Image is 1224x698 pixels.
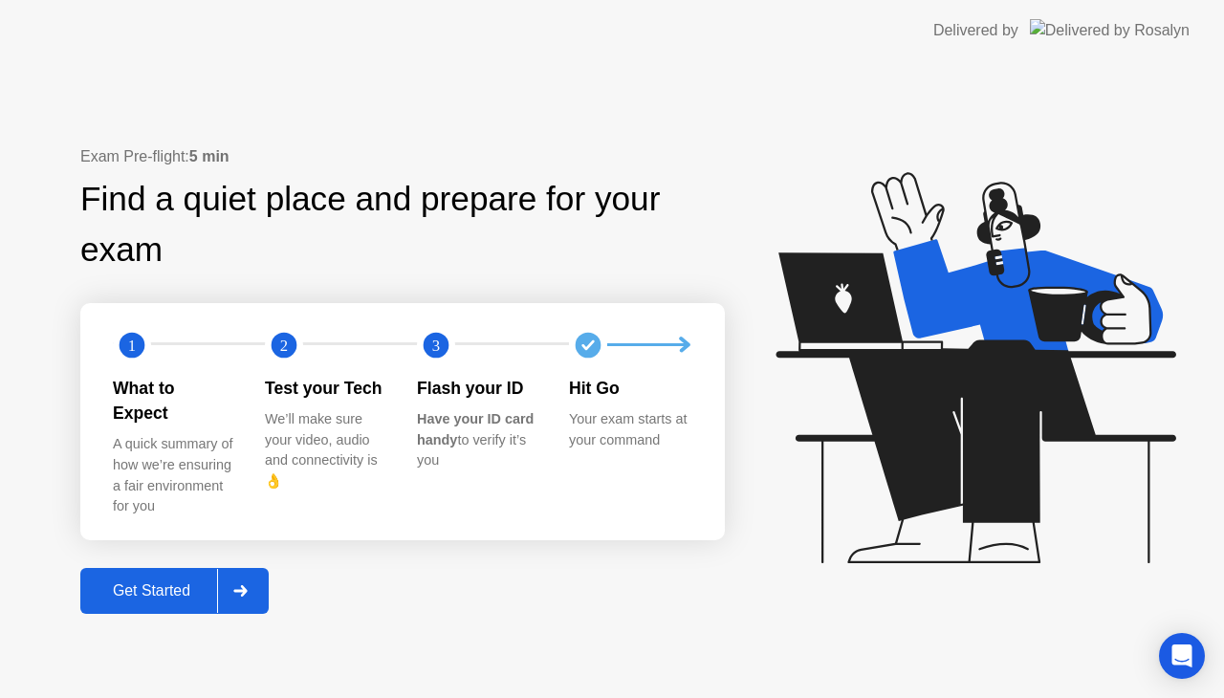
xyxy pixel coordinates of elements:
div: A quick summary of how we’re ensuring a fair environment for you [113,434,234,516]
div: We’ll make sure your video, audio and connectivity is 👌 [265,409,386,491]
div: Exam Pre-flight: [80,145,725,168]
div: Test your Tech [265,376,386,401]
div: Get Started [86,582,217,600]
img: Delivered by Rosalyn [1030,19,1190,41]
div: Your exam starts at your command [569,409,690,450]
text: 2 [280,336,288,354]
text: 3 [432,336,440,354]
div: Hit Go [569,376,690,401]
div: Open Intercom Messenger [1159,633,1205,679]
b: Have your ID card handy [417,411,534,447]
text: 1 [128,336,136,354]
b: 5 min [189,148,229,164]
div: Find a quiet place and prepare for your exam [80,174,725,275]
button: Get Started [80,568,269,614]
div: What to Expect [113,376,234,426]
div: Delivered by [933,19,1018,42]
div: Flash your ID [417,376,538,401]
div: to verify it’s you [417,409,538,471]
